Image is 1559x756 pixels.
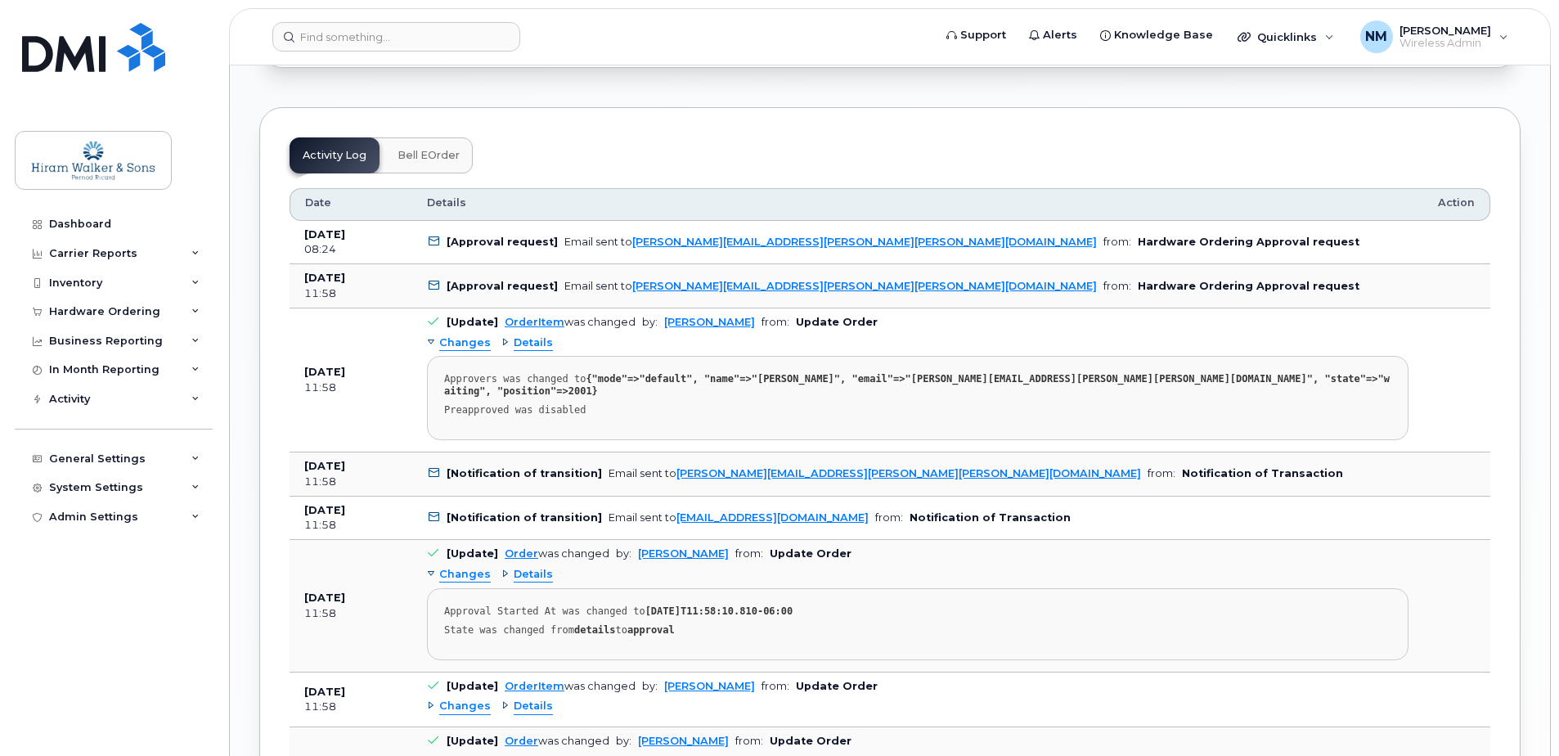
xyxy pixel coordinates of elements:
[609,511,869,524] div: Email sent to
[505,680,636,692] div: was changed
[447,236,558,248] b: [Approval request]
[444,373,1390,397] strong: {"mode"=>"default", "name"=>"[PERSON_NAME]", "email"=>"[PERSON_NAME][EMAIL_ADDRESS][PERSON_NAME][...
[632,280,1097,292] a: [PERSON_NAME][EMAIL_ADDRESS][PERSON_NAME][PERSON_NAME][DOMAIN_NAME]
[770,547,851,560] b: Update Order
[439,567,491,583] span: Changes
[304,272,345,284] b: [DATE]
[444,373,1391,398] div: Approvers was changed to
[910,511,1071,524] b: Notification of Transaction
[645,605,793,617] strong: [DATE]T11:58:10.810-06:00
[444,605,1391,618] div: Approval Started At was changed to
[304,592,345,604] b: [DATE]
[447,316,498,328] b: [Update]
[1148,467,1175,479] span: from:
[664,680,755,692] a: [PERSON_NAME]
[676,511,869,524] a: [EMAIL_ADDRESS][DOMAIN_NAME]
[1089,19,1224,52] a: Knowledge Base
[1423,188,1490,221] th: Action
[1103,280,1131,292] span: from:
[564,280,1097,292] div: Email sent to
[1257,30,1317,43] span: Quicklinks
[609,467,1141,479] div: Email sent to
[447,735,498,747] b: [Update]
[444,624,1391,637] div: State was changed from to
[514,567,553,583] span: Details
[514,335,553,351] span: Details
[664,316,755,328] a: [PERSON_NAME]
[762,680,789,692] span: from:
[439,335,491,351] span: Changes
[304,518,398,533] div: 11:58
[875,511,903,524] span: from:
[304,475,398,489] div: 11:58
[444,404,1391,416] div: Preapproved was disabled
[574,624,616,636] strong: details
[1226,20,1346,53] div: Quicklinks
[505,680,564,692] a: OrderItem
[304,504,345,516] b: [DATE]
[796,316,878,328] b: Update Order
[642,680,658,692] span: by:
[447,467,602,479] b: [Notification of transition]
[304,700,398,714] div: 11:58
[505,735,609,747] div: was changed
[735,735,763,747] span: from:
[505,735,538,747] a: Order
[762,316,789,328] span: from:
[427,196,466,210] span: Details
[1400,24,1491,37] span: [PERSON_NAME]
[1103,236,1131,248] span: from:
[447,280,558,292] b: [Approval request]
[960,27,1006,43] span: Support
[796,680,878,692] b: Update Order
[935,19,1018,52] a: Support
[638,735,729,747] a: [PERSON_NAME]
[1349,20,1520,53] div: Noah Mavrantzas
[398,149,460,162] span: Bell eOrder
[447,547,498,560] b: [Update]
[1114,27,1213,43] span: Knowledge Base
[770,735,851,747] b: Update Order
[564,236,1097,248] div: Email sent to
[439,699,491,714] span: Changes
[505,316,564,328] a: OrderItem
[1043,27,1077,43] span: Alerts
[304,686,345,698] b: [DATE]
[735,547,763,560] span: from:
[304,606,398,621] div: 11:58
[632,236,1097,248] a: [PERSON_NAME][EMAIL_ADDRESS][PERSON_NAME][PERSON_NAME][DOMAIN_NAME]
[304,460,345,472] b: [DATE]
[638,547,729,560] a: [PERSON_NAME]
[505,547,609,560] div: was changed
[616,547,631,560] span: by:
[642,316,658,328] span: by:
[1018,19,1089,52] a: Alerts
[304,366,345,378] b: [DATE]
[304,286,398,301] div: 11:58
[676,467,1141,479] a: [PERSON_NAME][EMAIL_ADDRESS][PERSON_NAME][PERSON_NAME][DOMAIN_NAME]
[1138,280,1359,292] b: Hardware Ordering Approval request
[272,22,520,52] input: Find something...
[616,735,631,747] span: by:
[304,380,398,395] div: 11:58
[304,242,398,257] div: 08:24
[505,316,636,328] div: was changed
[1365,27,1387,47] span: NM
[1400,37,1491,50] span: Wireless Admin
[447,680,498,692] b: [Update]
[514,699,553,714] span: Details
[447,511,602,524] b: [Notification of transition]
[505,547,538,560] a: Order
[1138,236,1359,248] b: Hardware Ordering Approval request
[304,228,345,241] b: [DATE]
[627,624,675,636] strong: approval
[305,196,331,210] span: Date
[1182,467,1343,479] b: Notification of Transaction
